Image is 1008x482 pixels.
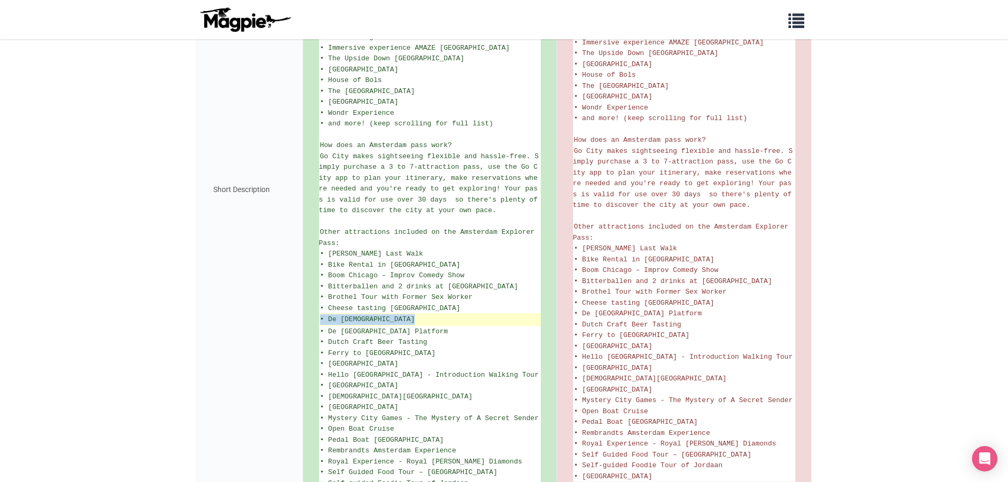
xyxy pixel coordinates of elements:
span: • [PERSON_NAME] Last Walk [574,244,677,252]
span: • Immersive experience AMAZE [GEOGRAPHIC_DATA] [320,44,510,52]
span: • Dutch Craft Beer Tasting [574,321,682,329]
span: • [GEOGRAPHIC_DATA] [574,472,652,480]
span: • Rembrandts Amsterdam Experience [574,429,710,437]
span: • Bike Rental in [GEOGRAPHIC_DATA] [574,256,714,263]
span: • [GEOGRAPHIC_DATA] [574,342,652,350]
span: • Wondr Experience [320,109,394,117]
span: • House of Bols [320,76,382,84]
span: Other attractions included on the Amsterdam Explorer Pass: [319,228,539,247]
span: • Royal Experience - Royal [PERSON_NAME] Diamonds [320,458,522,466]
span: • Ferry to [GEOGRAPHIC_DATA] [320,349,435,357]
span: • Bike Rental in [GEOGRAPHIC_DATA] [320,261,460,269]
span: • and more! (keep scrolling for full list) [320,120,494,128]
span: • Boom Chicago – Improv Comedy Show [574,266,719,274]
span: • Mystery City Games - The Mystery of A Secret Sender [574,396,793,404]
span: • Hello [GEOGRAPHIC_DATA] - Introduction Walking Tour [320,371,539,379]
span: Go City makes sightseeing flexible and hassle-free. Simply purchase a 3 to 7-attraction pass, use... [319,152,542,215]
span: • [GEOGRAPHIC_DATA] [320,403,398,411]
span: • The [GEOGRAPHIC_DATA] [320,87,415,95]
span: • [DEMOGRAPHIC_DATA][GEOGRAPHIC_DATA] [320,393,473,401]
span: • House of Bols [574,71,636,79]
span: • Rembrandts Amsterdam Experience [320,447,456,454]
span: How does an Amsterdam pass work? [574,136,706,144]
span: • [GEOGRAPHIC_DATA] [574,60,652,68]
span: • Hello [GEOGRAPHIC_DATA] - Introduction Walking Tour [574,353,793,361]
span: • [GEOGRAPHIC_DATA] [320,98,398,106]
ins: • De [DEMOGRAPHIC_DATA] [320,314,540,325]
span: • [GEOGRAPHIC_DATA] [574,364,652,372]
span: • The Upside Down [GEOGRAPHIC_DATA] [320,54,465,62]
span: • [GEOGRAPHIC_DATA] [320,381,398,389]
span: • Self Guided Food Tour – [GEOGRAPHIC_DATA] [320,468,497,476]
span: • Immersive experience AMAZE [GEOGRAPHIC_DATA] [574,39,764,47]
span: • Self-guided Foodie Tour of Jordaan [574,461,723,469]
span: • Self Guided Food Tour – [GEOGRAPHIC_DATA] [574,451,751,459]
span: • [GEOGRAPHIC_DATA] [320,66,398,74]
span: • Cheese tasting [GEOGRAPHIC_DATA] [320,304,460,312]
span: • De [GEOGRAPHIC_DATA] Platform [320,328,448,335]
span: • The Upside Down [GEOGRAPHIC_DATA] [574,49,719,57]
span: • Wondr Experience [574,104,648,112]
span: How does an Amsterdam pass work? [320,141,452,149]
span: • Bitterballen and 2 drinks at [GEOGRAPHIC_DATA] [320,283,518,290]
span: • and more! (keep scrolling for full list) [574,114,748,122]
span: • Cheese tasting [GEOGRAPHIC_DATA] [574,299,714,307]
div: Open Intercom Messenger [972,446,997,471]
span: • [GEOGRAPHIC_DATA] [574,93,652,101]
span: • [PERSON_NAME] Last Walk [320,250,423,258]
span: • [GEOGRAPHIC_DATA] [574,386,652,394]
span: • [DEMOGRAPHIC_DATA][GEOGRAPHIC_DATA] [574,375,727,383]
span: Go City makes sightseeing flexible and hassle-free. Simply purchase a 3 to 7-attraction pass, use... [573,147,796,210]
span: • Boom Chicago – Improv Comedy Show [320,271,465,279]
span: Other attractions included on the Amsterdam Explorer Pass: [573,223,793,242]
span: • [GEOGRAPHIC_DATA] [320,360,398,368]
span: • Dutch Craft Beer Tasting [320,338,428,346]
span: • Mystery City Games - The Mystery of A Secret Sender [320,414,539,422]
span: • Pedal Boat [GEOGRAPHIC_DATA] [320,436,444,444]
span: • Brothel Tour with Former Sex Worker [320,293,473,301]
span: • De [GEOGRAPHIC_DATA] Platform [574,310,702,317]
span: • Open Boat Cruise [574,407,648,415]
span: • Brothel Tour with Former Sex Worker [574,288,727,296]
span: • Bitterballen and 2 drinks at [GEOGRAPHIC_DATA] [574,277,772,285]
span: • Pedal Boat [GEOGRAPHIC_DATA] [574,418,698,426]
span: • Open Boat Cruise [320,425,394,433]
img: logo-ab69f6fb50320c5b225c76a69d11143b.png [197,7,293,32]
span: • The [GEOGRAPHIC_DATA] [574,82,669,90]
span: • Ferry to [GEOGRAPHIC_DATA] [574,331,689,339]
span: • Royal Experience - Royal [PERSON_NAME] Diamonds [574,440,776,448]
